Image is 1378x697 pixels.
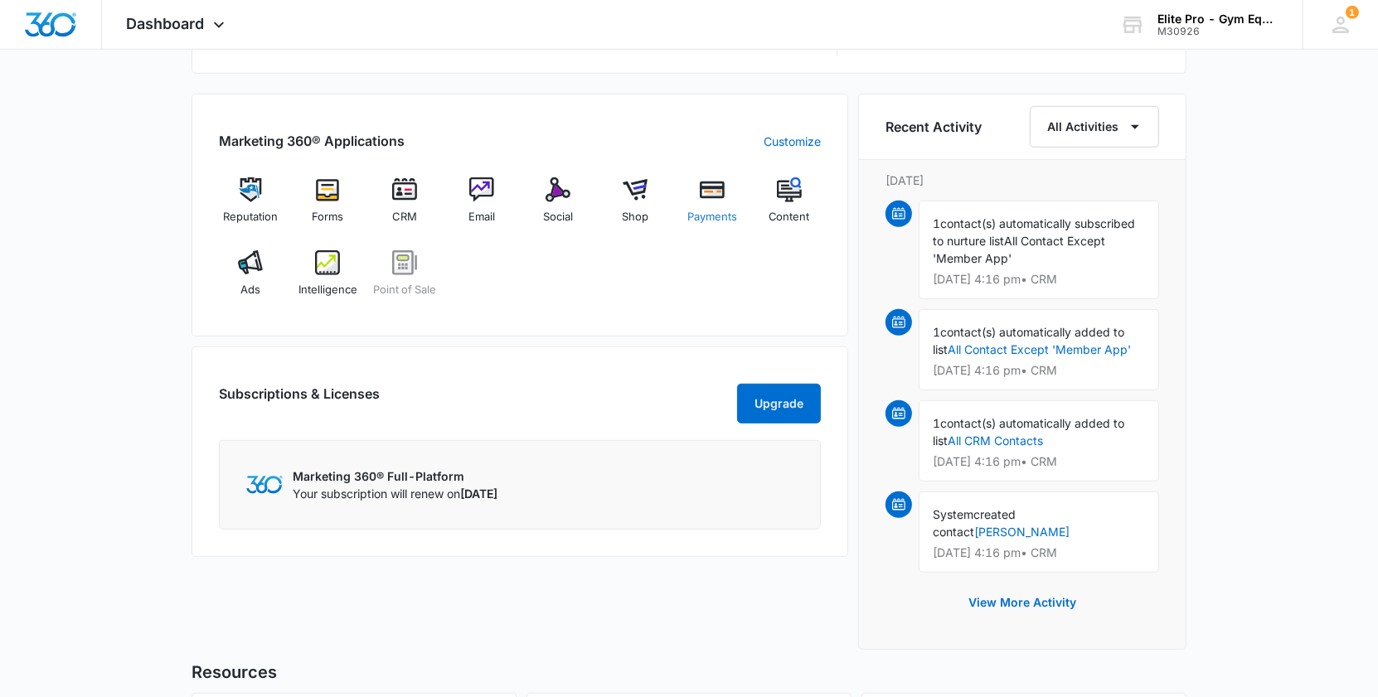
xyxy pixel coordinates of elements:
span: Content [769,209,810,225]
span: Email [468,209,495,225]
h5: Resources [192,660,1186,685]
span: All Contact Except 'Member App' [933,234,1105,265]
a: Forms [296,177,360,237]
span: 1 [933,416,940,430]
a: All CRM Contacts [948,433,1043,448]
span: contact(s) automatically added to list [933,416,1124,448]
span: CRM [392,209,417,225]
a: Payments [681,177,745,237]
span: Dashboard [127,15,205,32]
span: Reputation [223,209,278,225]
h6: Recent Activity [886,117,982,137]
a: Content [757,177,821,237]
button: View More Activity [952,583,1093,622]
div: account name [1157,12,1279,26]
a: Ads [219,250,283,310]
h2: Subscriptions & Licenses [219,384,380,417]
p: Marketing 360® Full-Platform [293,467,497,485]
p: [DATE] 4:16 pm • CRM [933,365,1145,376]
p: Your subscription will renew on [293,485,497,502]
span: contact(s) automatically added to list [933,325,1124,356]
a: Intelligence [296,250,360,310]
img: Marketing 360 Logo [246,476,283,493]
span: [DATE] [460,486,497,501]
p: [DATE] [886,172,1159,189]
a: Point of Sale [373,250,437,310]
a: Reputation [219,177,283,237]
p: [DATE] 4:16 pm • CRM [933,547,1145,559]
span: created contact [933,507,1016,539]
h2: Marketing 360® Applications [219,131,405,151]
a: Social [526,177,590,237]
span: 1 [1346,6,1359,19]
span: 1 [933,216,940,230]
span: Forms [312,209,343,225]
span: 1 [933,325,940,339]
span: contact(s) automatically subscribed to nurture list [933,216,1135,248]
button: All Activities [1030,106,1159,148]
div: account id [1157,26,1279,37]
a: CRM [373,177,437,237]
p: [DATE] 4:16 pm • CRM [933,456,1145,467]
div: notifications count [1346,6,1359,19]
span: Social [543,209,573,225]
span: System [933,507,973,521]
p: [DATE] 4:16 pm • CRM [933,273,1145,285]
span: Shop [622,209,648,225]
a: Customize [764,133,821,150]
span: Payments [687,209,737,225]
a: Shop [604,177,667,237]
a: Email [449,177,513,237]
button: Upgrade [737,384,821,424]
a: [PERSON_NAME] [974,525,1070,539]
span: Intelligence [298,282,357,298]
span: Ads [240,282,260,298]
a: All Contact Except 'Member App' [948,342,1131,356]
span: Point of Sale [373,282,436,298]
